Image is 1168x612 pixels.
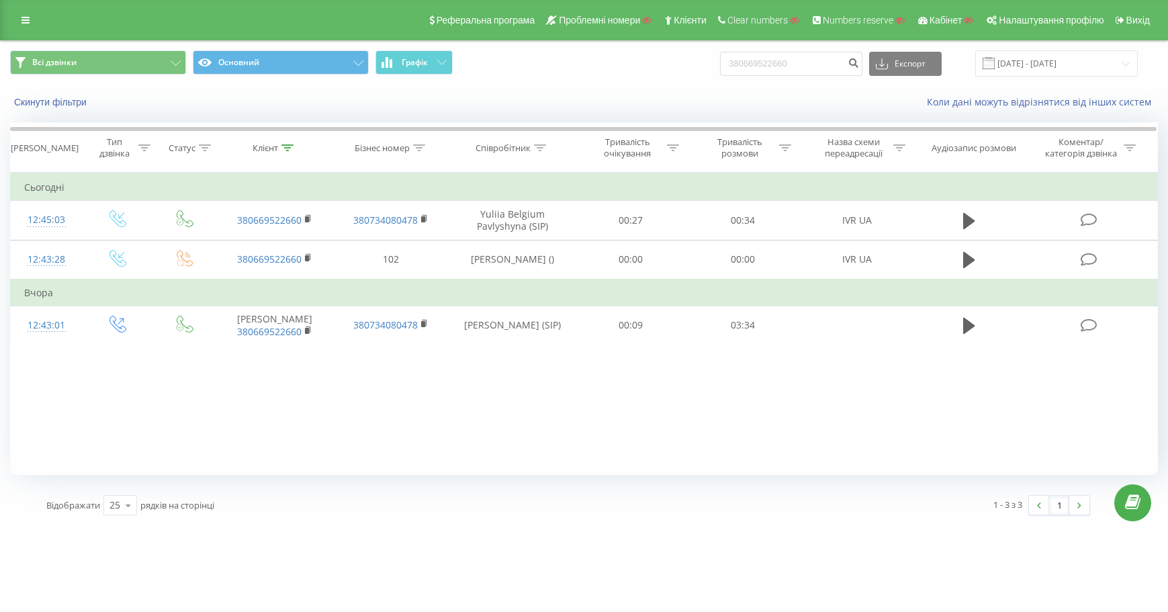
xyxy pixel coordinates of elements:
a: 380669522660 [237,325,302,338]
td: 00:00 [575,240,687,279]
div: [PERSON_NAME] [11,142,79,154]
td: Сьогодні [11,174,1158,201]
td: [PERSON_NAME] [216,306,332,345]
div: 12:43:01 [24,312,69,339]
div: Тип дзвінка [94,136,135,159]
button: Графік [375,50,453,75]
a: 1 [1049,496,1069,515]
button: Експорт [869,52,942,76]
a: 380734080478 [353,214,418,226]
td: [PERSON_NAME] (SIP) [449,306,575,345]
a: 380734080478 [353,318,418,331]
div: Клієнт [253,142,278,154]
td: 03:34 [687,306,799,345]
button: Основний [193,50,369,75]
span: Графік [402,58,428,67]
div: 12:43:28 [24,247,69,273]
td: 00:09 [575,306,687,345]
span: Клієнти [674,15,707,26]
div: Тривалість розмови [704,136,776,159]
input: Пошук за номером [720,52,862,76]
a: 380669522660 [237,214,302,226]
div: 25 [109,498,120,512]
span: рядків на сторінці [140,499,214,511]
div: 1 - 3 з 3 [993,498,1022,511]
div: Співробітник [476,142,531,154]
button: Скинути фільтри [10,96,93,108]
span: Відображати [46,499,100,511]
span: Реферальна програма [437,15,535,26]
a: Коли дані можуть відрізнятися вiд інших систем [927,95,1158,108]
td: Вчора [11,279,1158,306]
span: Всі дзвінки [32,57,77,68]
div: Статус [169,142,195,154]
div: 12:45:03 [24,207,69,233]
td: [PERSON_NAME] () [449,240,575,279]
div: Тривалість очікування [592,136,664,159]
div: Аудіозапис розмови [932,142,1016,154]
td: 00:27 [575,201,687,240]
td: Yuliia Belgium Pavlyshyna (SIP) [449,201,575,240]
span: Налаштування профілю [999,15,1104,26]
div: Коментар/категорія дзвінка [1042,136,1120,159]
td: 102 [333,240,449,279]
td: 00:00 [687,240,799,279]
span: Clear numbers [727,15,788,26]
a: 380669522660 [237,253,302,265]
span: Проблемні номери [559,15,640,26]
div: Бізнес номер [355,142,410,154]
td: IVR UA [799,240,915,279]
span: Numbers reserve [823,15,893,26]
td: 00:34 [687,201,799,240]
div: Назва схеми переадресації [818,136,890,159]
span: Кабінет [930,15,962,26]
button: Всі дзвінки [10,50,186,75]
td: IVR UA [799,201,915,240]
span: Вихід [1126,15,1150,26]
